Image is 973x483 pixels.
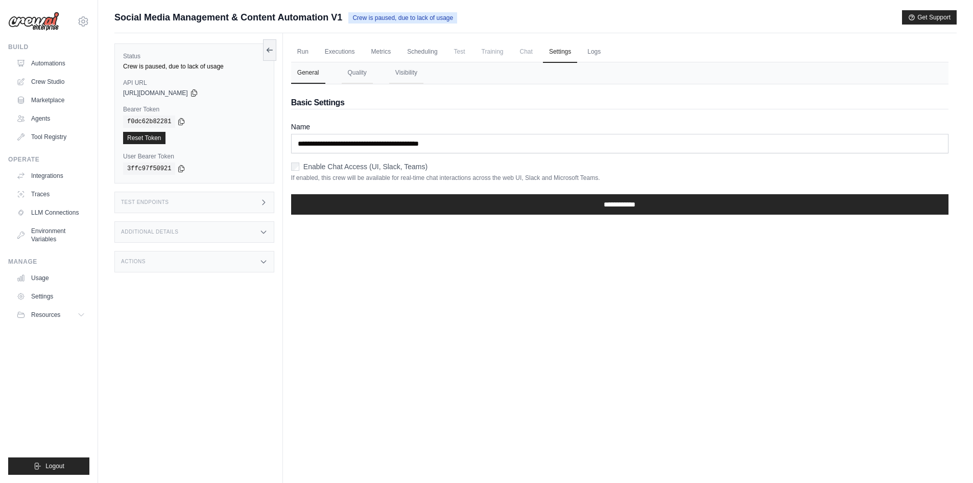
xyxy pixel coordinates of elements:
span: Test [448,41,471,62]
label: Enable Chat Access (UI, Slack, Teams) [303,162,428,172]
img: Logo [8,12,59,31]
label: User Bearer Token [123,152,266,160]
a: Run [291,41,315,63]
span: Training is not available until the deployment is complete [476,41,510,62]
h3: Additional Details [121,229,178,235]
a: Tool Registry [12,129,89,145]
h3: Test Endpoints [121,199,169,205]
a: Integrations [12,168,89,184]
span: [URL][DOMAIN_NAME] [123,89,188,97]
h3: Actions [121,259,146,265]
nav: Tabs [291,62,948,84]
div: Manage [8,258,89,266]
button: Logout [8,457,89,475]
code: 3ffc97f50921 [123,163,175,175]
button: Get Support [902,10,957,25]
button: Resources [12,307,89,323]
a: Environment Variables [12,223,89,247]
span: Logout [45,462,64,470]
a: Agents [12,110,89,127]
code: f0dc62b82281 [123,116,175,128]
a: Logs [581,41,607,63]
span: Chat is not available until the deployment is complete [514,41,539,62]
a: Reset Token [123,132,165,144]
h2: Basic Settings [291,97,948,109]
a: LLM Connections [12,204,89,221]
a: Usage [12,270,89,286]
span: Resources [31,311,60,319]
label: API URL [123,79,266,87]
a: Marketplace [12,92,89,108]
a: Metrics [365,41,397,63]
span: Crew is paused, due to lack of usage [348,12,457,24]
a: Settings [543,41,577,63]
a: Crew Studio [12,74,89,90]
span: Social Media Management & Content Automation V1 [114,10,342,25]
a: Automations [12,55,89,72]
label: Status [123,52,266,60]
button: General [291,62,325,84]
button: Quality [342,62,373,84]
div: Operate [8,155,89,164]
div: Crew is paused, due to lack of usage [123,62,266,71]
label: Name [291,122,948,132]
div: Build [8,43,89,51]
a: Settings [12,288,89,305]
p: If enabled, this crew will be available for real-time chat interactions across the web UI, Slack ... [291,174,948,182]
a: Traces [12,186,89,202]
a: Scheduling [401,41,443,63]
button: Visibility [389,62,423,84]
iframe: Chat Widget [922,434,973,483]
a: Executions [319,41,361,63]
label: Bearer Token [123,105,266,113]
